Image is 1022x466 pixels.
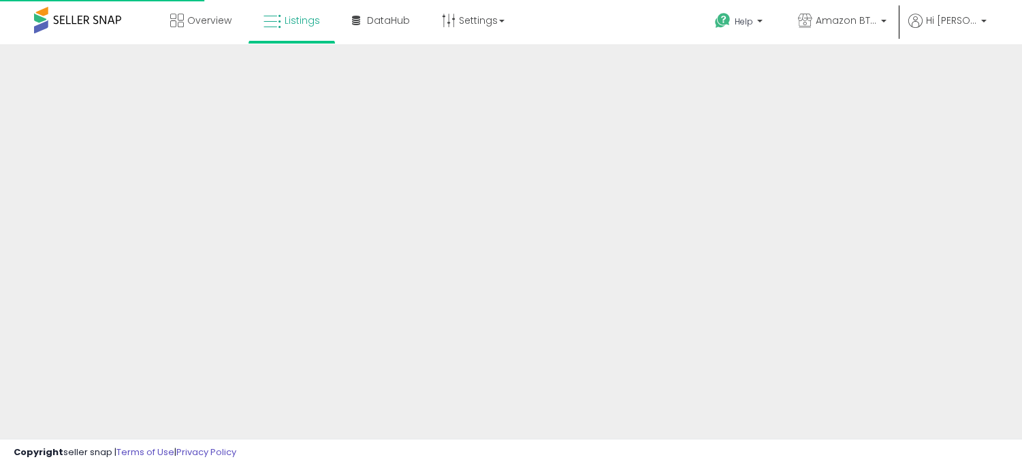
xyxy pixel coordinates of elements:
i: Get Help [714,12,731,29]
span: Amazon BTG [816,14,877,27]
a: Privacy Policy [176,446,236,459]
span: Overview [187,14,231,27]
a: Help [704,2,776,44]
span: Hi [PERSON_NAME] [926,14,977,27]
span: Listings [285,14,320,27]
span: Help [735,16,753,27]
a: Hi [PERSON_NAME] [908,14,987,44]
span: DataHub [367,14,410,27]
strong: Copyright [14,446,63,459]
div: seller snap | | [14,446,236,459]
a: Terms of Use [116,446,174,459]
